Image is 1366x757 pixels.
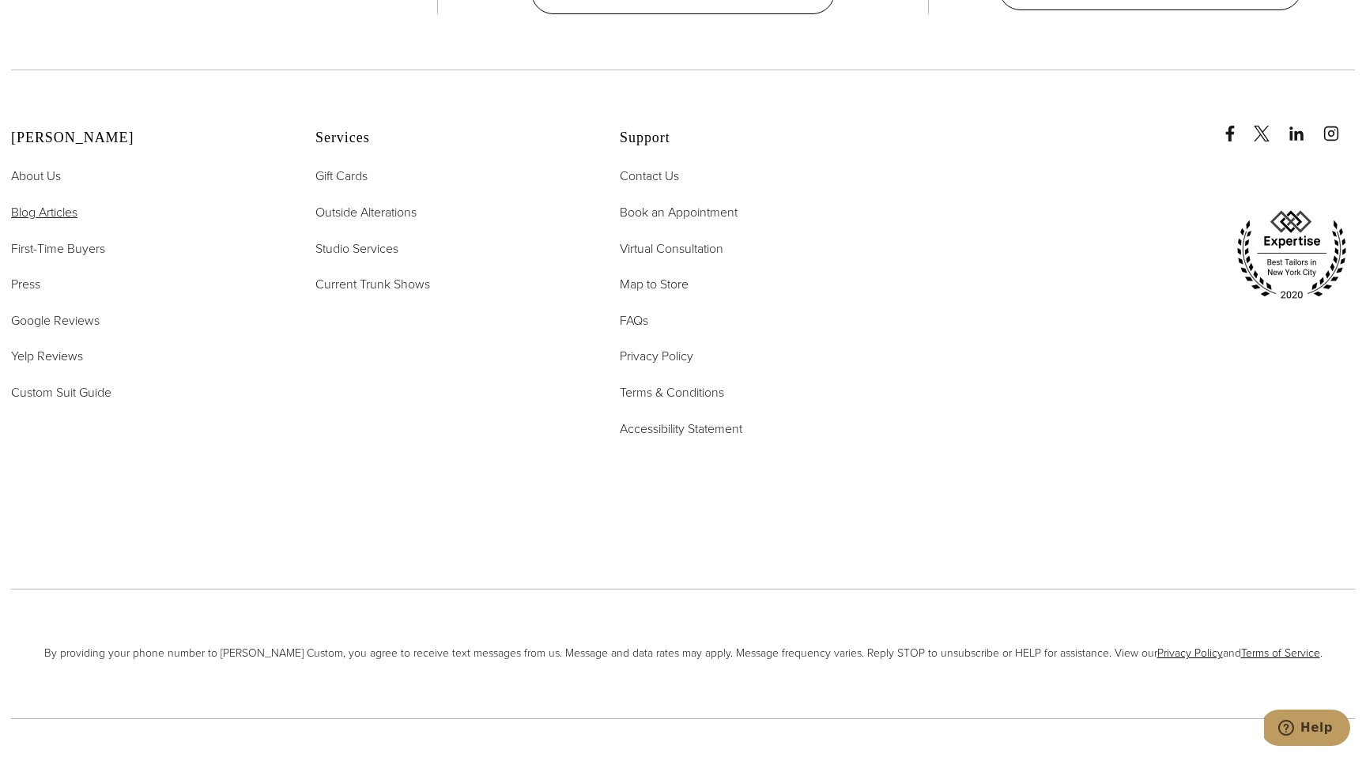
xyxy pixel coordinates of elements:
[315,167,368,185] span: Gift Cards
[620,202,738,223] a: Book an Appointment
[620,167,679,185] span: Contact Us
[620,383,724,401] span: Terms & Conditions
[315,202,417,223] a: Outside Alterations
[315,166,368,186] a: Gift Cards
[620,274,689,295] a: Map to Store
[620,382,724,403] a: Terms & Conditions
[315,166,580,294] nav: Services Footer Nav
[315,239,398,258] span: Studio Services
[11,347,83,365] span: Yelp Reviews
[620,311,648,331] a: FAQs
[11,202,77,223] a: Blog Articles
[315,239,398,259] a: Studio Services
[620,311,648,330] span: FAQs
[11,382,111,403] a: Custom Suit Guide
[620,203,738,221] span: Book an Appointment
[1157,645,1223,661] a: Privacy Policy
[11,167,61,185] span: About Us
[11,203,77,221] span: Blog Articles
[11,239,105,258] span: First-Time Buyers
[1264,710,1350,749] iframe: Opens a widget where you can chat to one of our agents
[11,166,61,186] a: About Us
[11,130,276,147] h2: [PERSON_NAME]
[620,420,742,438] span: Accessibility Statement
[1241,645,1320,661] a: Terms of Service
[1228,205,1355,306] img: expertise, best tailors in new york city 2020
[11,311,100,330] span: Google Reviews
[315,275,430,293] span: Current Trunk Shows
[11,645,1355,662] span: By providing your phone number to [PERSON_NAME] Custom, you agree to receive text messages from u...
[11,239,105,259] a: First-Time Buyers
[620,239,723,258] span: Virtual Consultation
[620,130,885,147] h2: Support
[11,383,111,401] span: Custom Suit Guide
[620,166,679,186] a: Contact Us
[11,166,276,402] nav: Alan David Footer Nav
[11,311,100,331] a: Google Reviews
[315,274,430,295] a: Current Trunk Shows
[620,347,693,365] span: Privacy Policy
[1222,110,1251,141] a: Facebook
[620,166,885,439] nav: Support Footer Nav
[11,274,40,295] a: Press
[315,203,417,221] span: Outside Alterations
[1289,110,1320,141] a: linkedin
[1323,110,1355,141] a: instagram
[1254,110,1285,141] a: x/twitter
[11,346,83,367] a: Yelp Reviews
[620,419,742,439] a: Accessibility Statement
[620,239,723,259] a: Virtual Consultation
[620,275,689,293] span: Map to Store
[315,130,580,147] h2: Services
[11,275,40,293] span: Press
[620,346,693,367] a: Privacy Policy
